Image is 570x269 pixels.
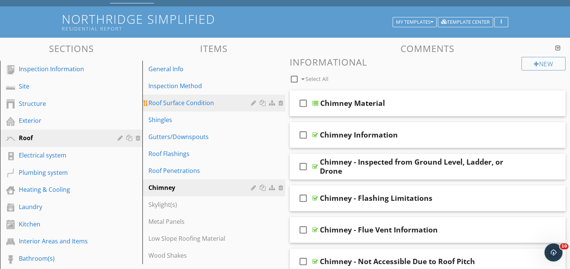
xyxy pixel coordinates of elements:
[148,200,253,209] div: Skylight(s)
[148,115,253,124] div: Shingles
[19,151,107,160] div: Electrical system
[438,17,493,28] button: Template Center
[438,18,493,25] a: Template Center
[148,149,253,158] div: Roof Flashings
[320,130,398,139] div: Chimney Information
[290,43,566,53] h3: Comments
[544,243,562,261] iframe: Intercom live chat
[320,225,438,234] div: Chimney - Flue Vent Information
[142,43,285,53] h3: Items
[62,12,508,32] h1: Northridge Simplified
[148,166,253,175] div: Roof Penetrations
[19,116,107,125] div: Exterior
[19,220,107,229] div: Kitchen
[19,64,107,73] div: Inspection Information
[320,99,385,108] div: Chimney Material
[148,234,253,243] div: Low Slope Roofing Material
[396,20,433,25] div: My Templates
[320,194,432,203] div: Chimney - Flashing Limitations
[19,82,107,91] div: Site
[521,57,565,70] div: New
[306,75,329,83] span: Select All
[290,57,566,67] h3: Informational
[441,20,490,25] div: Template Center
[148,217,253,226] div: Metal Panels
[19,185,107,194] div: Heating & Cooling
[148,98,253,107] div: Roof Surface Condition
[19,168,107,177] div: Plumbing system
[297,189,309,207] i: check_box_outline_blank
[148,81,253,90] div: Inspection Method
[19,237,107,246] div: Interior Areas and Items
[19,133,107,142] div: Roof
[19,202,107,211] div: Laundry
[297,94,309,112] i: check_box_outline_blank
[19,254,107,263] div: Bathroom(s)
[320,157,515,176] div: Chimney - Inspected from Ground Level, Ladder, or Drone
[62,26,395,32] div: Residential Report
[297,126,309,144] i: check_box_outline_blank
[393,17,437,28] button: My Templates
[297,157,309,176] i: check_box_outline_blank
[148,64,253,73] div: General Info
[19,99,107,108] div: Structure
[148,183,253,192] div: Chimney
[560,243,568,249] span: 10
[320,257,475,266] div: Chimney - Not Accessible Due to Roof Pitch
[297,221,309,239] i: check_box_outline_blank
[148,251,253,260] div: Wood Shakes
[148,132,253,141] div: Gutters/Downspouts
